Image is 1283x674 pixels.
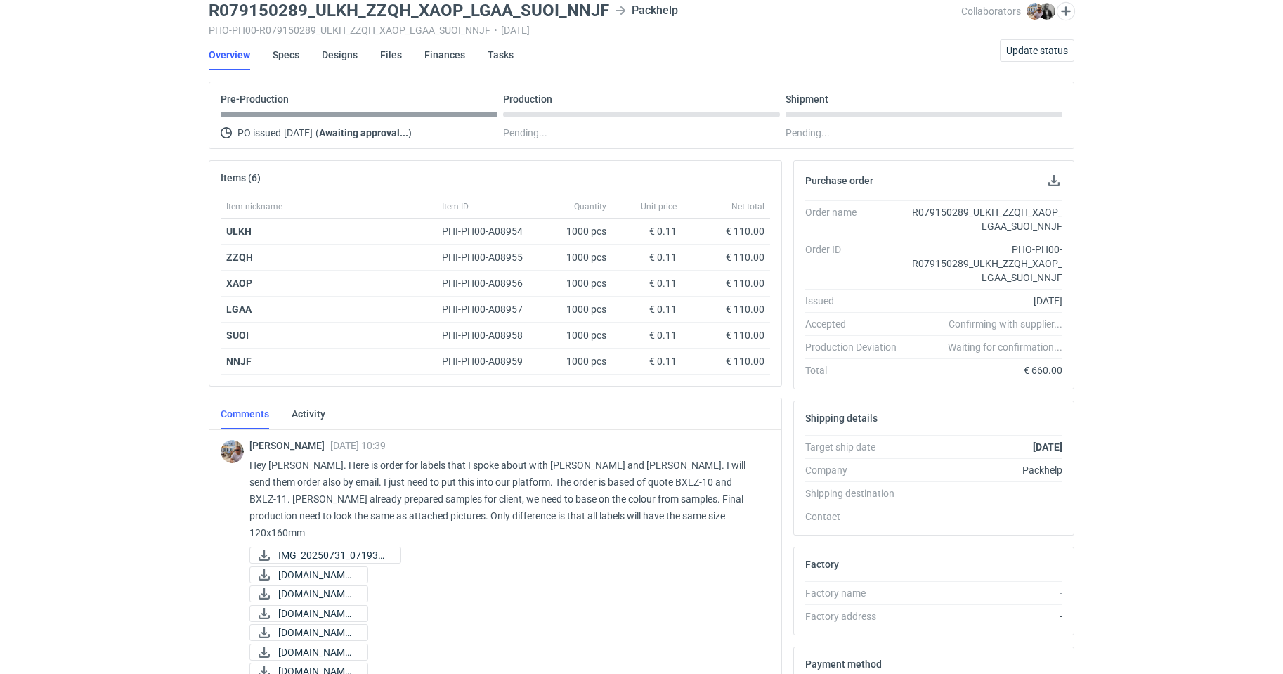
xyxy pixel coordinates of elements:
[805,317,908,331] div: Accepted
[618,354,677,368] div: € 0.11
[786,93,828,105] p: Shipment
[442,201,469,212] span: Item ID
[408,127,412,138] span: )
[618,224,677,238] div: € 0.11
[1057,2,1075,20] button: Edit collaborators
[574,201,606,212] span: Quantity
[221,172,261,183] h2: Items (6)
[961,6,1021,17] span: Collaborators
[805,363,908,377] div: Total
[278,606,356,621] span: [DOMAIN_NAME]...
[488,39,514,70] a: Tasks
[805,242,908,285] div: Order ID
[615,2,678,19] div: Packhelp
[948,340,1062,354] em: Waiting for confirmation...
[805,486,908,500] div: Shipping destination
[618,250,677,264] div: € 0.11
[805,440,908,454] div: Target ship date
[1000,39,1074,62] button: Update status
[688,354,764,368] div: € 110.00
[618,328,677,342] div: € 0.11
[786,124,1062,141] div: Pending...
[442,302,536,316] div: PHI-PH00-A08957
[805,559,839,570] h2: Factory
[249,566,368,583] div: IMG20250808133908.jpg
[542,245,612,271] div: 1000 pcs
[424,39,465,70] a: Finances
[503,124,547,141] span: Pending...
[442,328,536,342] div: PHI-PH00-A08958
[226,252,253,263] strong: ZZQH
[618,276,677,290] div: € 0.11
[805,659,882,670] h2: Payment method
[494,25,497,36] span: •
[908,205,1062,233] div: R079150289_ULKH_ZZQH_XAOP_LGAA_SUOI_NNJF
[805,609,908,623] div: Factory address
[249,624,368,641] a: [DOMAIN_NAME]...
[503,93,552,105] p: Production
[292,398,325,429] a: Activity
[1027,3,1043,20] img: Michał Palasek
[249,605,368,622] a: [DOMAIN_NAME]...
[278,625,356,640] span: [DOMAIN_NAME]...
[731,201,764,212] span: Net total
[221,398,269,429] a: Comments
[618,302,677,316] div: € 0.11
[688,224,764,238] div: € 110.00
[542,297,612,323] div: 1000 pcs
[805,586,908,600] div: Factory name
[805,340,908,354] div: Production Deviation
[542,219,612,245] div: 1000 pcs
[249,547,390,564] div: IMG_20250731_071935.jpg
[249,440,330,451] span: [PERSON_NAME]
[278,644,356,660] span: [DOMAIN_NAME]...
[688,328,764,342] div: € 110.00
[805,413,878,424] h2: Shipping details
[641,201,677,212] span: Unit price
[249,457,759,541] p: Hey [PERSON_NAME]. Here is order for labels that I spoke about with [PERSON_NAME] and [PERSON_NAM...
[542,323,612,349] div: 1000 pcs
[278,547,389,563] span: IMG_20250731_071935....
[209,25,961,36] div: PHO-PH00-R079150289_ULKH_ZZQH_XAOP_LGAA_SUOI_NNJF [DATE]
[688,302,764,316] div: € 110.00
[226,330,249,341] strong: SUOI
[908,510,1062,524] div: -
[1046,172,1062,189] button: Download PO
[442,276,536,290] div: PHI-PH00-A08956
[315,127,319,138] span: (
[249,547,401,564] a: IMG_20250731_071935....
[442,354,536,368] div: PHI-PH00-A08959
[209,39,250,70] a: Overview
[688,250,764,264] div: € 110.00
[221,440,244,463] img: Michał Palasek
[249,644,368,661] a: [DOMAIN_NAME]...
[226,226,252,237] strong: ULKH
[908,463,1062,477] div: Packhelp
[273,39,299,70] a: Specs
[330,440,386,451] span: [DATE] 10:39
[284,124,313,141] span: [DATE]
[805,205,908,233] div: Order name
[542,349,612,375] div: 1000 pcs
[221,93,289,105] p: Pre-Production
[442,250,536,264] div: PHI-PH00-A08955
[442,224,536,238] div: PHI-PH00-A08954
[249,585,368,602] div: IMG20250808133914.jpg
[805,463,908,477] div: Company
[908,363,1062,377] div: € 660.00
[908,586,1062,600] div: -
[226,304,252,315] strong: LGAA
[322,39,358,70] a: Designs
[908,294,1062,308] div: [DATE]
[278,567,356,583] span: [DOMAIN_NAME]...
[380,39,402,70] a: Files
[249,644,368,661] div: IMG20250808133934.jpg
[688,276,764,290] div: € 110.00
[226,278,252,289] strong: XAOP
[249,605,368,622] div: IMG20250808133916.jpg
[1038,3,1055,20] img: Dragan Čivčić
[226,201,282,212] span: Item nickname
[1033,441,1062,453] strong: [DATE]
[209,2,609,19] h3: R079150289_ULKH_ZZQH_XAOP_LGAA_SUOI_NNJF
